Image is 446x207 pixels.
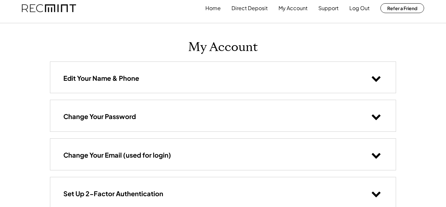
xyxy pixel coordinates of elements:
[22,4,76,12] img: recmint-logotype%403x.png
[63,74,139,82] h3: Edit Your Name & Phone
[63,112,136,121] h3: Change Your Password
[188,40,258,55] h1: My Account
[63,189,163,198] h3: Set Up 2-Factor Authentication
[380,3,424,13] button: Refer a Friend
[318,2,339,15] button: Support
[231,2,268,15] button: Direct Deposit
[205,2,221,15] button: Home
[349,2,370,15] button: Log Out
[63,151,171,159] h3: Change Your Email (used for login)
[279,2,308,15] button: My Account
